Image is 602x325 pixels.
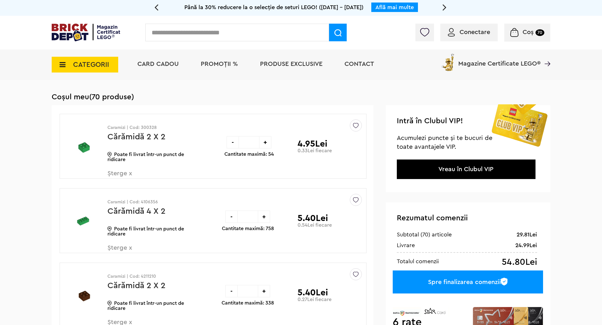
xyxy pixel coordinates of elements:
[438,166,494,172] a: Vreau în Clubul VIP
[298,223,332,228] p: 0.54Lei fiecare
[107,281,165,290] a: Cărămidă 2 X 2
[258,211,270,223] div: +
[225,285,238,297] div: -
[64,124,103,170] img: Cărămidă 2 X 2
[107,207,165,215] a: Cărămidă 4 X 2
[397,135,492,150] span: Acumulezi puncte și te bucuri de toate avantajele VIP.
[502,258,537,267] div: 54.80Lei
[107,245,182,258] span: Șterge x
[298,288,328,297] p: 5.40Lei
[460,29,490,35] span: Conectare
[259,136,271,148] div: +
[344,61,374,67] a: Contact
[541,52,550,59] a: Magazine Certificate LEGO®
[523,29,534,35] span: Coș
[298,139,327,148] p: 4.95Lei
[64,272,103,319] img: Cărămidă 2 X 2
[73,61,109,68] span: CATEGORII
[52,93,550,102] h1: Coșul meu
[107,152,197,162] p: Poate fi livrat într-un punct de ridicare
[448,29,490,35] a: Conectare
[107,226,197,236] p: Poate fi livrat într-un punct de ridicare
[397,241,415,249] div: Livrare
[184,4,363,10] span: Până la 30% reducere la o selecție de seturi LEGO! ([DATE] - [DATE])
[107,170,182,184] span: Șterge x
[64,198,103,244] img: Cărămidă 4 X 2
[397,117,463,125] span: Intră în Clubul VIP!
[393,270,543,293] a: Spre finalizarea comenzii
[298,297,332,302] p: 0.27Lei fiecare
[201,61,238,67] a: PROMOȚII %
[222,226,274,231] p: Cantitate maximă: 758
[397,231,452,238] div: Subtotal (70) articole
[258,285,270,297] div: +
[515,241,537,249] div: 24.99Lei
[224,152,274,157] p: Cantitate maximă: 54
[397,214,468,222] span: Rezumatul comenzii
[375,4,414,10] a: Află mai multe
[107,274,197,279] p: Caramizi | Cod: 4211210
[298,214,328,223] p: 5.40Lei
[298,148,332,153] p: 0.33Lei fiecare
[222,300,274,305] p: Cantitate maximă: 338
[107,133,165,141] a: Cărămidă 2 X 2
[107,200,197,204] p: Caramizi | Cod: 4106356
[535,29,544,36] small: 70
[458,52,541,67] span: Magazine Certificate LEGO®
[107,125,197,130] p: Caramizi | Cod: 300328
[517,231,537,238] div: 29.81Lei
[227,136,239,148] div: -
[225,211,238,223] div: -
[260,61,322,67] a: Produse exclusive
[397,258,439,265] div: Totalul comenzii
[89,93,134,101] span: (70 produse)
[137,61,179,67] a: Card Cadou
[107,301,197,311] p: Poate fi livrat într-un punct de ridicare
